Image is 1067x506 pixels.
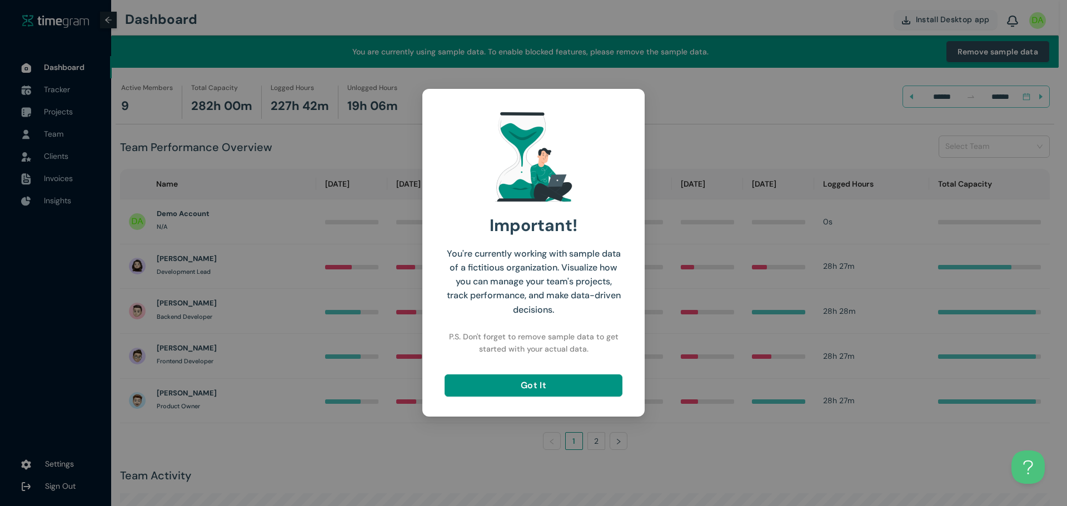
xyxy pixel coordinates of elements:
span: Got It [521,378,546,392]
h1: P.S. Don't forget to remove sample data to get started with your actual data. [445,330,622,355]
h1: You're currently working with sample data of a fictitious organization. Visualize how you can man... [445,247,622,317]
h1: Important! [490,212,577,238]
iframe: Toggle Customer Support [1011,450,1045,484]
button: Got It [445,374,622,397]
img: work Image [495,109,572,204]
